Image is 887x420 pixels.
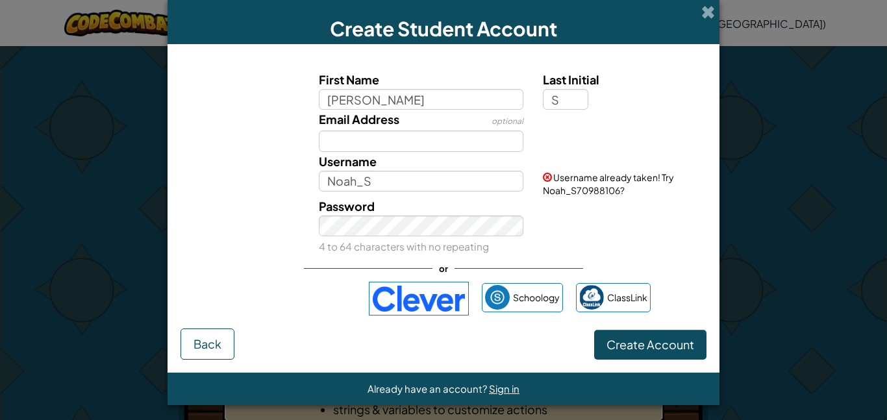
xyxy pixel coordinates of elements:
[319,154,377,169] span: Username
[194,336,221,351] span: Back
[319,240,489,253] small: 4 to 64 characters with no repeating
[543,171,674,196] span: Username already taken! Try Noah_S70988106?
[607,288,647,307] span: ClassLink
[606,337,694,352] span: Create Account
[513,288,560,307] span: Schoology
[319,199,375,214] span: Password
[432,259,455,278] span: or
[319,112,399,127] span: Email Address
[319,72,379,87] span: First Name
[579,285,604,310] img: classlink-logo-small.png
[485,285,510,310] img: schoology.png
[181,328,234,360] button: Back
[489,382,519,395] a: Sign in
[492,116,523,126] span: optional
[368,382,489,395] span: Already have an account?
[369,282,469,315] img: clever-logo-blue.png
[330,16,557,41] span: Create Student Account
[594,330,706,360] button: Create Account
[231,284,362,313] iframe: Sign in with Google Button
[543,72,599,87] span: Last Initial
